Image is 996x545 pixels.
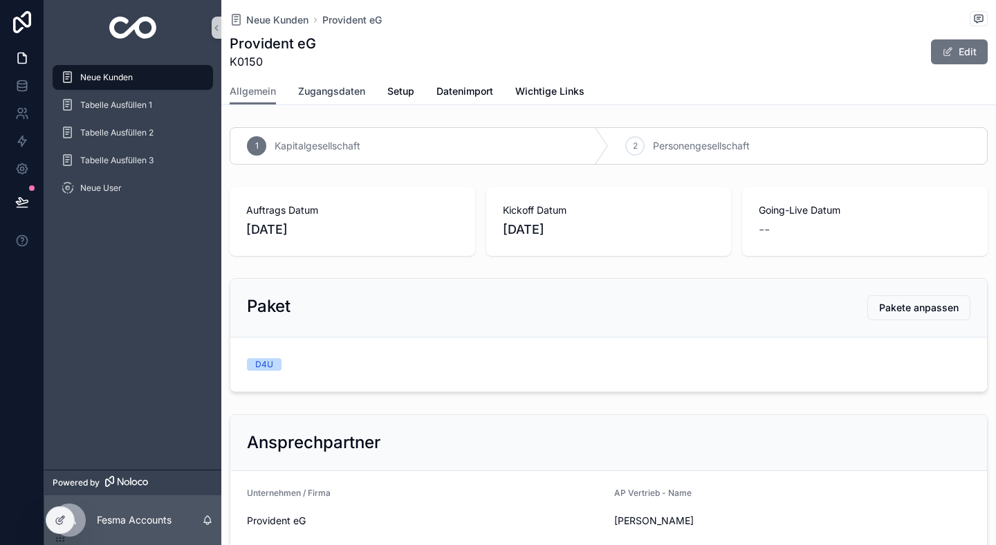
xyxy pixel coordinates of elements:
span: Going-Live Datum [759,203,971,217]
span: [DATE] [503,220,715,239]
span: K0150 [230,53,316,70]
a: Tabelle Ausfüllen 1 [53,93,213,118]
img: App logo [109,17,157,39]
span: 1 [255,140,259,151]
a: Neue Kunden [230,13,308,27]
span: Wichtige Links [515,84,584,98]
a: Datenimport [436,79,493,107]
span: Tabelle Ausfüllen 2 [80,127,154,138]
span: Tabelle Ausfüllen 1 [80,100,152,111]
a: Tabelle Ausfüllen 2 [53,120,213,145]
span: Allgemein [230,84,276,98]
span: Powered by [53,477,100,488]
button: Pakete anpassen [867,295,970,320]
p: Fesma Accounts [97,513,172,527]
span: Neue Kunden [80,72,133,83]
span: Kickoff Datum [503,203,715,217]
h1: Provident eG [230,34,316,53]
a: Neue Kunden [53,65,213,90]
a: Wichtige Links [515,79,584,107]
a: Tabelle Ausfüllen 3 [53,148,213,173]
h2: Ansprechpartner [247,432,380,454]
a: Provident eG [322,13,382,27]
span: Kapitalgesellschaft [275,139,360,153]
span: -- [759,220,770,239]
span: Auftrags Datum [246,203,459,217]
span: 2 [633,140,638,151]
span: Zugangsdaten [298,84,365,98]
a: Zugangsdaten [298,79,365,107]
span: [PERSON_NAME] [614,514,787,528]
span: Neue User [80,183,122,194]
span: Unternehmen / Firma [247,488,331,498]
span: Neue Kunden [246,13,308,27]
h2: Paket [247,295,290,317]
div: scrollable content [44,55,221,219]
span: Setup [387,84,414,98]
span: Personengesellschaft [653,139,750,153]
span: Provident eG [247,514,603,528]
button: Edit [931,39,988,64]
span: Pakete anpassen [879,301,959,315]
span: Tabelle Ausfüllen 3 [80,155,154,166]
a: Powered by [44,470,221,495]
span: AP Vertrieb - Name [614,488,692,498]
div: D4U [255,358,273,371]
a: Neue User [53,176,213,201]
span: Datenimport [436,84,493,98]
span: [DATE] [246,220,459,239]
a: Allgemein [230,79,276,105]
a: Setup [387,79,414,107]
